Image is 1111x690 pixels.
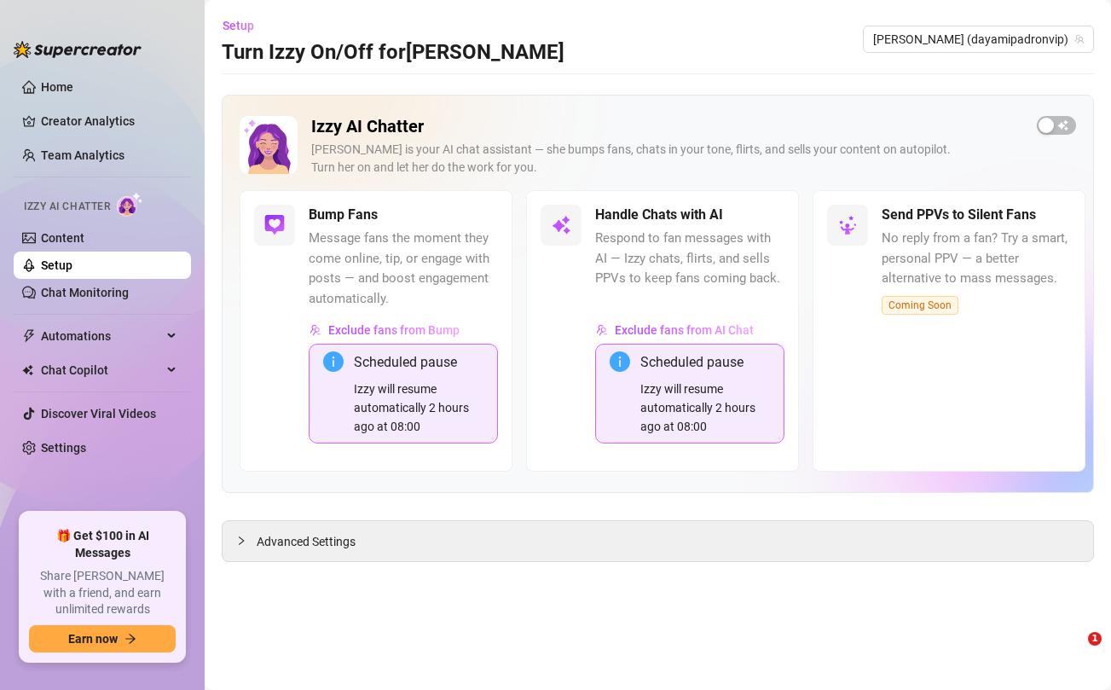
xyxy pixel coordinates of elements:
[41,357,162,384] span: Chat Copilot
[882,205,1036,225] h5: Send PPVs to Silent Fans
[837,215,858,235] img: svg%3e
[551,215,571,235] img: svg%3e
[124,633,136,645] span: arrow-right
[595,229,784,289] span: Respond to fan messages with AI — Izzy chats, flirts, and sells PPVs to keep fans coming back.
[68,632,118,646] span: Earn now
[222,39,564,67] h3: Turn Izzy On/Off for [PERSON_NAME]
[41,286,129,299] a: Chat Monitoring
[640,380,770,436] div: Izzy will resume automatically 2 hours ago at 08:00
[22,329,36,343] span: thunderbolt
[24,199,110,215] span: Izzy AI Chatter
[41,148,124,162] a: Team Analytics
[240,116,298,174] img: Izzy AI Chatter
[595,205,723,225] h5: Handle Chats with AI
[41,258,72,272] a: Setup
[41,80,73,94] a: Home
[41,107,177,135] a: Creator Analytics
[323,351,344,372] span: info-circle
[596,324,608,336] img: svg%3e
[41,407,156,420] a: Discover Viral Videos
[595,316,755,344] button: Exclude fans from AI Chat
[14,41,142,58] img: logo-BBDzfeDw.svg
[310,324,321,336] img: svg%3e
[264,215,285,235] img: svg%3e
[22,364,33,376] img: Chat Copilot
[1088,632,1102,646] span: 1
[1053,632,1094,673] iframe: Intercom live chat
[236,536,246,546] span: collapsed
[309,316,460,344] button: Exclude fans from Bump
[29,568,176,618] span: Share [PERSON_NAME] with a friend, and earn unlimited rewards
[882,296,958,315] span: Coming Soon
[41,322,162,350] span: Automations
[640,351,770,373] div: Scheduled pause
[610,351,630,372] span: info-circle
[354,351,483,373] div: Scheduled pause
[311,116,1023,137] h2: Izzy AI Chatter
[882,229,1071,289] span: No reply from a fan? Try a smart, personal PPV — a better alternative to mass messages.
[223,19,254,32] span: Setup
[222,12,268,39] button: Setup
[615,323,754,337] span: Exclude fans from AI Chat
[311,141,1023,177] div: [PERSON_NAME] is your AI chat assistant — she bumps fans, chats in your tone, flirts, and sells y...
[29,528,176,561] span: 🎁 Get $100 in AI Messages
[41,231,84,245] a: Content
[354,380,483,436] div: Izzy will resume automatically 2 hours ago at 08:00
[309,205,378,225] h5: Bump Fans
[236,531,257,550] div: collapsed
[328,323,460,337] span: Exclude fans from Bump
[257,532,356,551] span: Advanced Settings
[1074,34,1085,44] span: team
[117,192,143,217] img: AI Chatter
[41,441,86,455] a: Settings
[873,26,1084,52] span: Dayami (dayamipadronvip)
[309,229,498,309] span: Message fans the moment they come online, tip, or engage with posts — and boost engagement automa...
[29,625,176,652] button: Earn nowarrow-right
